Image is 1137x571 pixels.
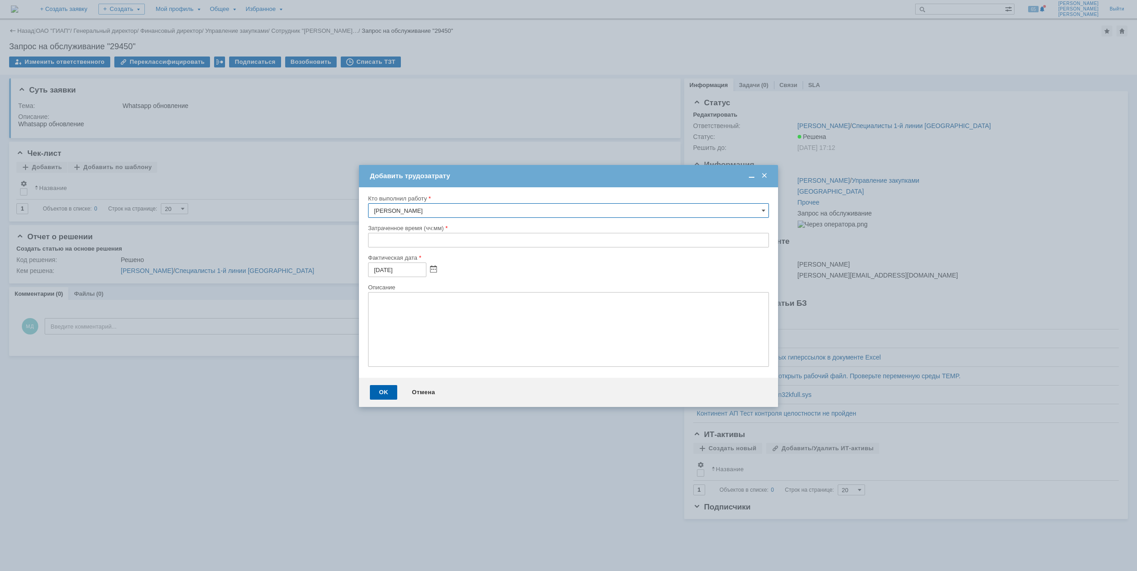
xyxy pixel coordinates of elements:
div: Фактическая дата [368,255,767,261]
div: Описание [368,284,767,290]
div: Кто выполнил работу [368,195,767,201]
div: Затраченное время (чч:мм) [368,225,767,231]
div: Добавить трудозатрату [370,172,769,180]
span: Свернуть (Ctrl + M) [747,172,756,180]
span: Закрыть [760,172,769,180]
